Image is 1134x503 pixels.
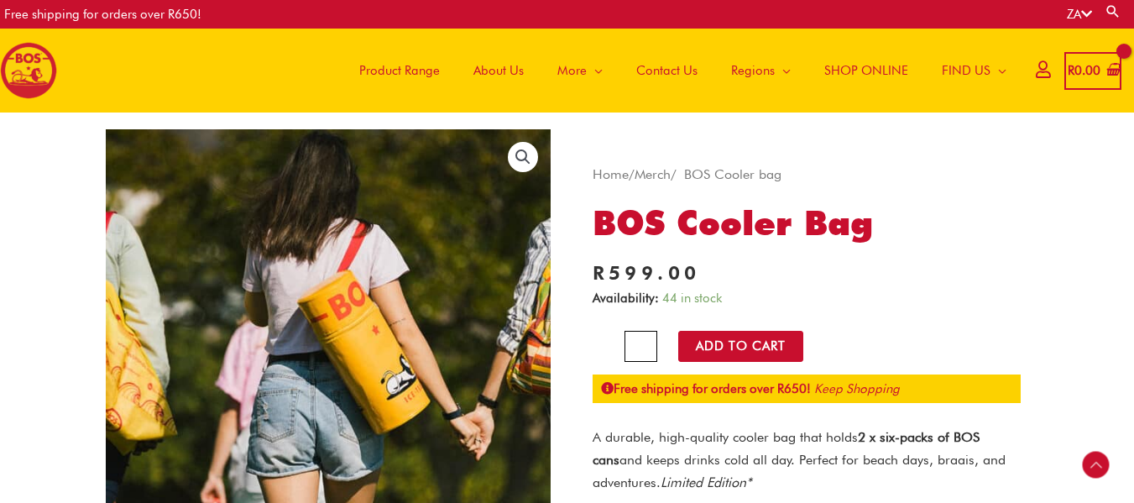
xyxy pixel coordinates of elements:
[473,45,524,96] span: About Us
[1068,63,1074,78] span: R
[557,45,587,96] span: More
[942,45,990,96] span: FIND US
[508,142,538,172] a: View full-screen image gallery
[593,429,1006,490] span: A durable, high-quality cooler bag that holds and keeps drinks cold all day. Perfect for beach da...
[593,261,609,284] span: R
[593,163,1021,186] nav: Breadcrumb
[814,381,900,396] a: Keep Shopping
[1064,52,1121,90] a: View Shopping Cart, empty
[330,29,1023,113] nav: Site Navigation
[661,474,752,490] em: Limited Edition*
[593,261,701,284] bdi: 599.00
[662,291,722,306] span: 44 in stock
[714,29,807,113] a: Regions
[824,45,908,96] span: SHOP ONLINE
[593,291,659,306] span: Availability:
[678,331,803,362] button: Add to Cart
[1068,63,1100,78] bdi: 0.00
[1105,3,1121,19] a: Search button
[619,29,714,113] a: Contact Us
[636,45,698,96] span: Contact Us
[593,166,629,182] a: Home
[593,199,1021,246] h1: BOS Cooler bag
[1067,7,1092,22] a: ZA
[593,429,980,468] strong: 2 x six-packs of BOS cans
[541,29,619,113] a: More
[807,29,925,113] a: SHOP ONLINE
[342,29,457,113] a: Product Range
[601,381,811,396] strong: Free shipping for orders over R650!
[457,29,541,113] a: About Us
[635,166,671,182] a: Merch
[359,45,440,96] span: Product Range
[731,45,775,96] span: Regions
[624,331,657,362] input: Product quantity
